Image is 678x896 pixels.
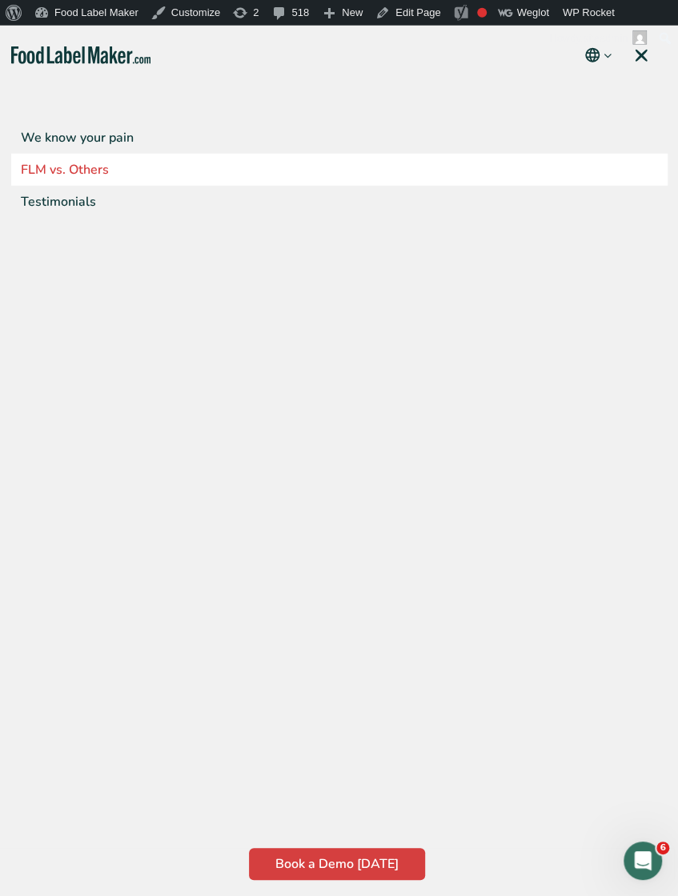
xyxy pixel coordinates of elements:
[11,46,151,65] a: Food Label Maker homepage
[583,32,628,44] span: siteadmin
[614,30,665,81] a: menu
[477,8,487,18] div: Focus keyphrase not set
[249,848,425,880] a: Book a Demo [DATE]
[624,842,662,880] iframe: Intercom live chat
[11,186,668,218] a: Testimonials
[11,154,668,186] a: FLM vs. Others
[544,26,653,51] a: Howdy,
[11,122,668,154] a: We know your pain
[583,46,614,65] button: Change language
[656,842,669,854] span: 6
